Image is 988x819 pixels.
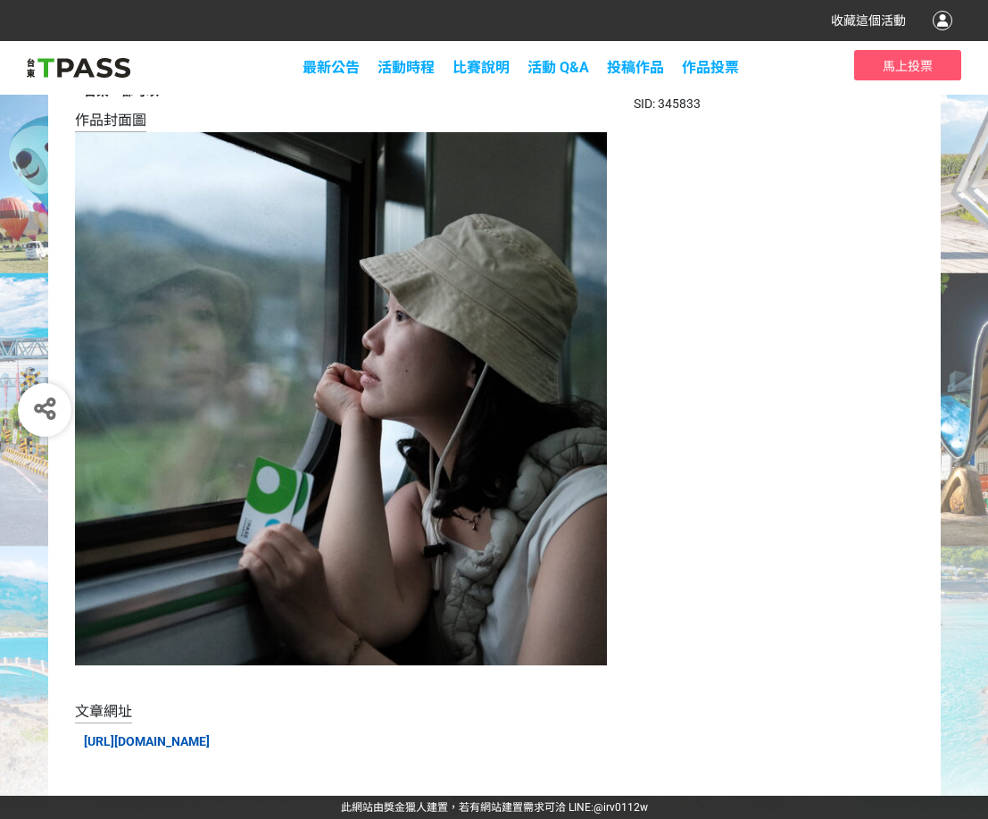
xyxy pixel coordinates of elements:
[75,112,146,129] span: 作品封面圖
[378,59,435,76] a: 活動時程
[75,703,132,720] span: 文章網址
[527,59,589,76] a: 活動 Q&A
[27,54,130,81] img: 2025創意影音/圖文徵件比賽「用TPASS玩轉台東」
[75,132,608,665] img: Image
[594,801,648,814] a: @irv0112w
[854,50,961,80] button: 馬上投票
[341,801,544,814] a: 此網站由獎金獵人建置，若有網站建置需求
[883,59,933,73] span: 馬上投票
[341,801,648,814] span: 可洽 LINE:
[452,59,510,76] a: 比賽說明
[634,96,701,111] span: SID: 345833
[831,13,906,28] span: 收藏這個活動
[682,59,739,76] span: 作品投票
[607,59,664,76] span: 投稿作品
[303,59,360,76] a: 最新公告
[84,734,210,748] a: [URL][DOMAIN_NAME]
